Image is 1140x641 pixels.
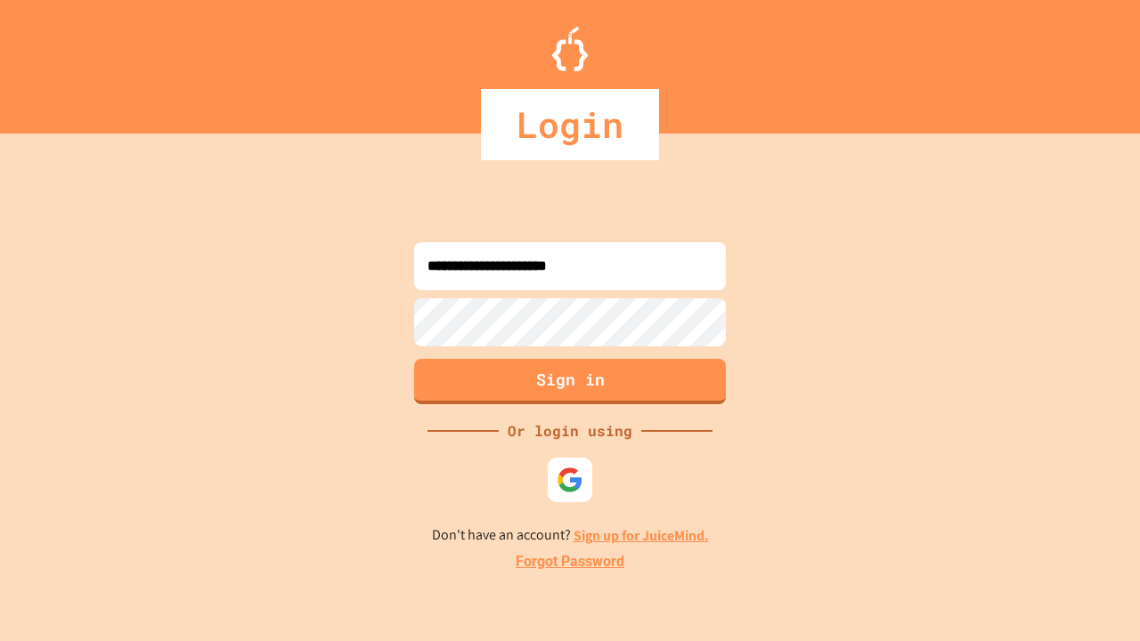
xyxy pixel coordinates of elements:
p: Don't have an account? [432,524,709,547]
div: Or login using [499,420,641,442]
iframe: chat widget [1065,570,1122,623]
a: Forgot Password [516,551,624,572]
a: Sign up for JuiceMind. [574,526,709,545]
button: Sign in [414,359,726,404]
img: Logo.svg [552,27,588,71]
iframe: chat widget [992,492,1122,568]
img: google-icon.svg [557,467,583,493]
div: Login [481,89,659,160]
